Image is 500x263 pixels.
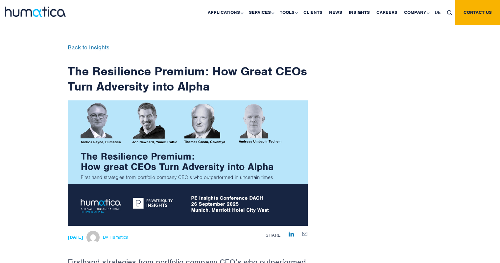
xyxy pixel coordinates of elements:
a: Share by E-Mail [302,231,308,236]
a: Back to Insights [68,44,109,51]
img: Michael Hillington [86,231,100,244]
h1: The Resilience Premium: How Great CEOs Turn Adversity into Alpha [68,45,308,94]
img: ndetails [68,100,308,226]
img: Share on LinkedIn [289,231,294,237]
img: search_icon [447,10,452,15]
strong: [DATE] [68,234,83,240]
span: Share [266,232,280,238]
span: By Humatica [103,235,128,240]
span: DE [435,10,440,15]
img: mailby [302,232,308,236]
img: logo [5,7,66,17]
